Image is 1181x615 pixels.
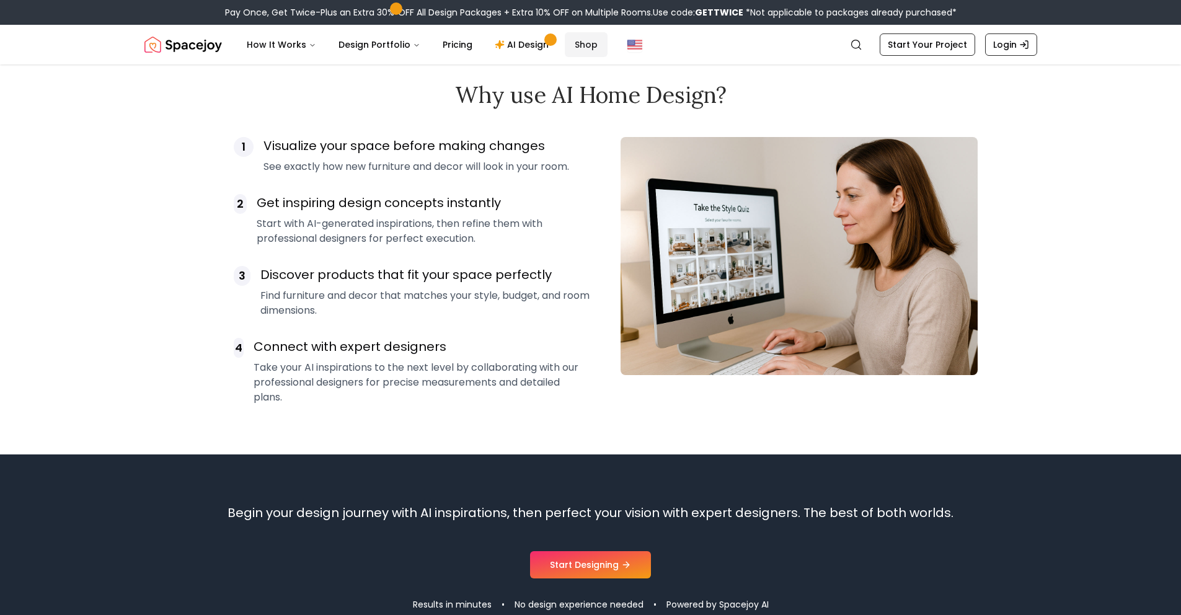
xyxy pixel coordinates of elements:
[502,598,505,611] span: •
[695,6,743,19] b: GETTWICE
[743,6,957,19] span: *Not applicable to packages already purchased*
[263,159,569,174] p: See exactly how new furniture and decor will look in your room.
[257,216,591,246] p: Start with AI-generated inspirations, then refine them with professional designers for perfect ex...
[653,6,743,19] span: Use code:
[260,266,591,283] h3: Discover products that fit your space perfectly
[666,598,769,611] span: Powered by Spacejoy AI
[144,32,222,57] a: Spacejoy
[515,598,644,611] span: No design experience needed
[263,137,569,154] h3: Visualize your space before making changes
[20,82,1161,107] h2: Why use AI Home Design?
[254,360,591,405] p: Take your AI inspirations to the next level by collaborating with our professional designers for ...
[237,32,326,57] button: How It Works
[621,137,978,375] img: AI Design Preview
[653,598,657,611] span: •
[257,194,591,211] h3: Get inspiring design concepts instantly
[237,195,244,213] span: 2
[237,32,608,57] nav: Main
[144,25,1037,64] nav: Global
[485,32,562,57] a: AI Design
[214,504,968,521] p: Begin your design journey with AI inspirations, then perfect your vision with expert designers. T...
[565,32,608,57] a: Shop
[329,32,430,57] button: Design Portfolio
[225,6,957,19] div: Pay Once, Get Twice-Plus an Extra 30% OFF All Design Packages + Extra 10% OFF on Multiple Rooms.
[144,32,222,57] img: Spacejoy Logo
[239,267,245,285] span: 3
[627,37,642,52] img: United States
[235,339,242,356] span: 4
[413,598,492,611] span: Results in minutes
[530,551,651,578] a: Start Designing
[242,138,245,156] span: 1
[260,288,591,318] p: Find furniture and decor that matches your style, budget, and room dimensions.
[254,338,591,355] h3: Connect with expert designers
[985,33,1037,56] a: Login
[880,33,975,56] a: Start Your Project
[433,32,482,57] a: Pricing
